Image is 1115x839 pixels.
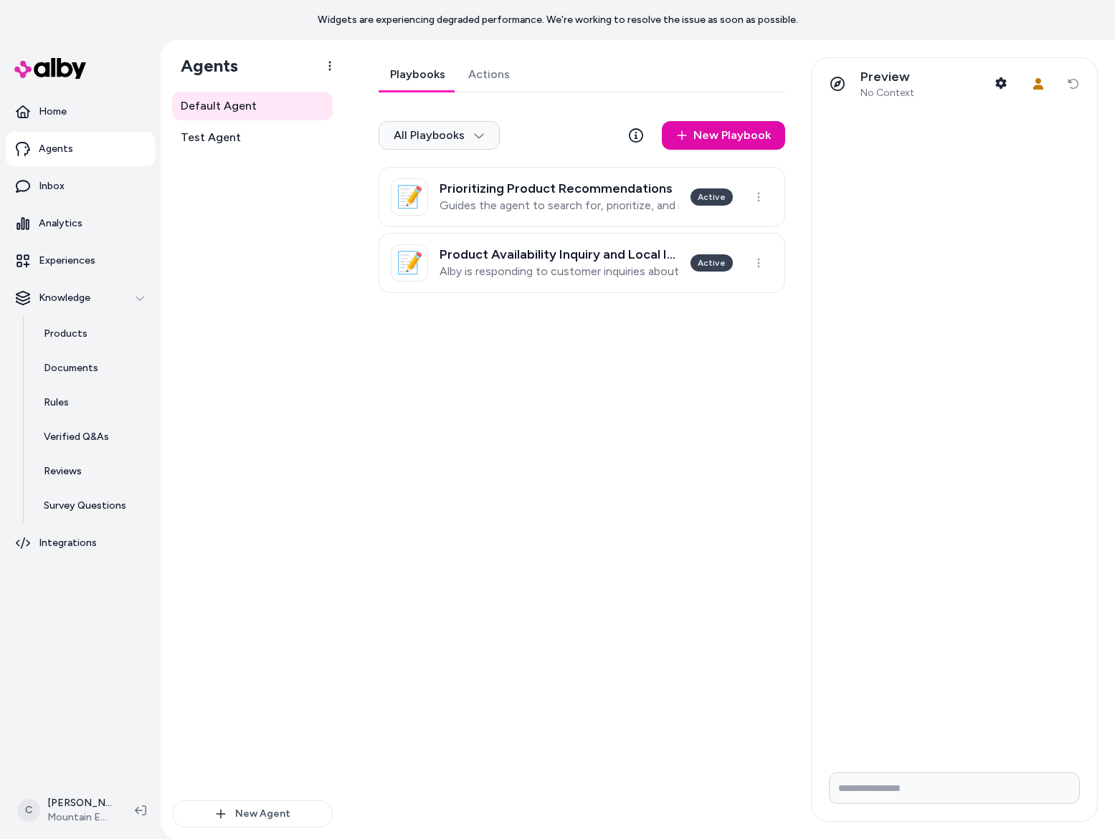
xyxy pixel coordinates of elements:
span: No Context [860,87,914,100]
p: Verified Q&As [44,430,109,444]
p: [PERSON_NAME] [47,796,112,810]
p: Rules [44,395,69,410]
a: Inbox [6,169,155,203]
span: C [17,799,40,822]
div: 📝 [391,178,428,216]
p: Alby is responding to customer inquiries about product availability, checking on-site stock, or i... [440,264,679,279]
a: Integrations [6,526,155,560]
a: Rules [29,385,155,420]
a: Actions [457,57,521,92]
span: Mountain Equipment Company [47,810,112,825]
a: Reviews [29,454,155,489]
p: Reviews [44,464,82,479]
a: Analytics [6,206,155,241]
a: Survey Questions [29,489,155,523]
div: Active [691,188,733,206]
span: All Playbooks [394,128,485,143]
p: Knowledge [39,291,90,305]
p: Preview [860,69,914,85]
p: Inbox [39,179,65,193]
input: Write your prompt here [829,772,1080,804]
p: Documents [44,361,98,375]
a: Playbooks [379,57,457,92]
h3: Prioritizing Product Recommendations [440,181,679,196]
div: 📝 [391,244,428,282]
a: 📝Prioritizing Product RecommendationsGuides the agent to search for, prioritize, and recommend pr... [379,167,785,227]
a: Products [29,317,155,351]
a: Home [6,95,155,129]
span: Default Agent [181,97,257,115]
h1: Agents [169,55,238,77]
img: alby Logo [14,58,86,79]
button: C[PERSON_NAME]Mountain Equipment Company [9,787,123,833]
p: Experiences [39,254,95,268]
a: New Playbook [662,121,785,150]
a: Documents [29,351,155,385]
a: Verified Q&As [29,420,155,454]
button: All Playbooks [379,121,500,150]
p: Agents [39,142,73,156]
div: Active [691,254,733,272]
p: Guides the agent to search for, prioritize, and recommend products based on specific brand and de... [440,198,679,213]
a: Test Agent [172,123,333,152]
a: Agents [6,132,155,166]
p: Home [39,105,67,119]
a: Default Agent [172,92,333,120]
p: Survey Questions [44,499,126,513]
p: Analytics [39,216,82,231]
p: Integrations [39,536,97,550]
button: Knowledge [6,281,155,315]
span: Test Agent [181,129,241,146]
button: New Agent [172,800,333,828]
a: Experiences [6,244,155,278]
h3: Product Availability Inquiry and Local Inventory Check [440,247,679,262]
p: Widgets are experiencing degraded performance. We're working to resolve the issue as soon as poss... [318,13,798,27]
a: 📝Product Availability Inquiry and Local Inventory CheckAlby is responding to customer inquiries a... [379,233,785,293]
p: Products [44,327,87,341]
